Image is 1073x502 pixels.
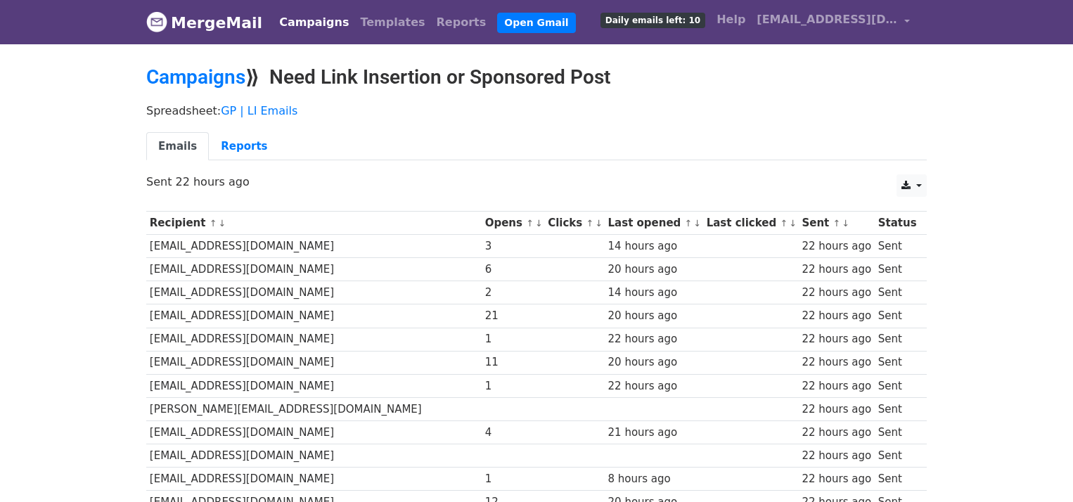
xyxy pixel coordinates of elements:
a: ↓ [789,218,797,229]
td: Sent [875,374,920,397]
div: 14 hours ago [608,238,700,255]
td: [EMAIL_ADDRESS][DOMAIN_NAME] [146,444,482,468]
td: [EMAIL_ADDRESS][DOMAIN_NAME] [146,281,482,304]
td: Sent [875,281,920,304]
div: 1 [485,331,541,347]
div: 20 hours ago [608,354,700,371]
div: 1 [485,378,541,394]
td: Sent [875,258,920,281]
th: Status [875,212,920,235]
div: 22 hours ago [608,378,700,394]
a: ↓ [693,218,701,229]
a: ↑ [833,218,841,229]
td: [PERSON_NAME][EMAIL_ADDRESS][DOMAIN_NAME] [146,397,482,420]
a: ↓ [842,218,849,229]
a: ↑ [210,218,217,229]
td: [EMAIL_ADDRESS][DOMAIN_NAME] [146,468,482,491]
td: [EMAIL_ADDRESS][DOMAIN_NAME] [146,258,482,281]
th: Last opened [605,212,703,235]
div: 8 hours ago [608,471,700,487]
a: Templates [354,8,430,37]
div: 22 hours ago [802,448,871,464]
td: Sent [875,397,920,420]
th: Clicks [544,212,604,235]
a: Help [711,6,751,34]
div: 21 [485,308,541,324]
div: 22 hours ago [802,425,871,441]
a: ↑ [586,218,594,229]
a: Emails [146,132,209,161]
div: 1 [485,471,541,487]
div: 4 [485,425,541,441]
a: Campaigns [274,8,354,37]
td: Sent [875,304,920,328]
h2: ⟫ Need Link Insertion or Sponsored Post [146,65,927,89]
div: 22 hours ago [802,354,871,371]
span: Daily emails left: 10 [600,13,705,28]
td: [EMAIL_ADDRESS][DOMAIN_NAME] [146,351,482,374]
div: 22 hours ago [802,331,871,347]
div: 21 hours ago [608,425,700,441]
div: 6 [485,262,541,278]
div: 20 hours ago [608,262,700,278]
td: Sent [875,444,920,468]
span: [EMAIL_ADDRESS][DOMAIN_NAME] [757,11,897,28]
a: GP | LI Emails [221,104,297,117]
a: ↓ [535,218,543,229]
a: Campaigns [146,65,245,89]
th: Last clicked [703,212,799,235]
p: Sent 22 hours ago [146,174,927,189]
td: [EMAIL_ADDRESS][DOMAIN_NAME] [146,304,482,328]
a: Reports [431,8,492,37]
div: 20 hours ago [608,308,700,324]
div: 11 [485,354,541,371]
div: 22 hours ago [802,262,871,278]
td: Sent [875,468,920,491]
td: [EMAIL_ADDRESS][DOMAIN_NAME] [146,374,482,397]
div: 22 hours ago [608,331,700,347]
a: [EMAIL_ADDRESS][DOMAIN_NAME] [751,6,915,39]
td: [EMAIL_ADDRESS][DOMAIN_NAME] [146,328,482,351]
div: 22 hours ago [802,285,871,301]
p: Spreadsheet: [146,103,927,118]
div: 22 hours ago [802,308,871,324]
td: Sent [875,328,920,351]
th: Sent [799,212,875,235]
td: Sent [875,235,920,258]
a: ↓ [595,218,603,229]
td: Sent [875,351,920,374]
div: 22 hours ago [802,401,871,418]
td: [EMAIL_ADDRESS][DOMAIN_NAME] [146,420,482,444]
td: Sent [875,420,920,444]
div: 14 hours ago [608,285,700,301]
th: Recipient [146,212,482,235]
a: ↑ [780,218,788,229]
a: Open Gmail [497,13,575,33]
a: ↑ [685,218,693,229]
a: MergeMail [146,8,262,37]
img: MergeMail logo [146,11,167,32]
td: [EMAIL_ADDRESS][DOMAIN_NAME] [146,235,482,258]
a: ↓ [218,218,226,229]
div: 3 [485,238,541,255]
a: Daily emails left: 10 [595,6,711,34]
div: 22 hours ago [802,471,871,487]
div: 22 hours ago [802,238,871,255]
th: Opens [482,212,545,235]
a: Reports [209,132,279,161]
div: 2 [485,285,541,301]
div: 22 hours ago [802,378,871,394]
a: ↑ [526,218,534,229]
